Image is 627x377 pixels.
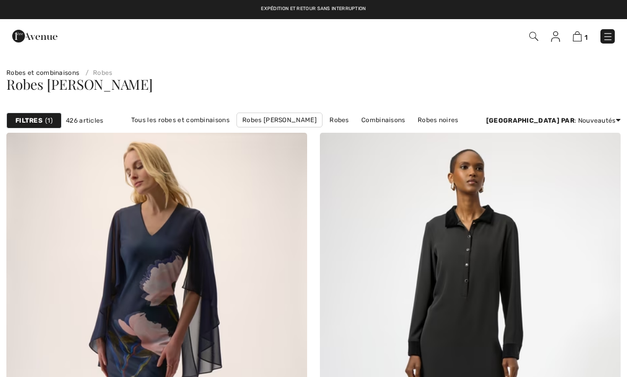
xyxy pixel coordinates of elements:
[81,69,113,76] a: Robes
[529,32,538,41] img: Recherche
[45,116,53,125] span: 1
[12,25,57,47] img: 1ère Avenue
[126,113,235,127] a: Tous les robes et combinaisons
[584,33,588,41] span: 1
[236,113,323,127] a: Robes [PERSON_NAME]
[12,30,57,40] a: 1ère Avenue
[551,31,560,42] img: Mes infos
[324,113,354,127] a: Robes
[274,127,334,141] a: Robes blanches
[66,116,104,125] span: 426 articles
[6,75,153,93] span: Robes [PERSON_NAME]
[573,31,582,41] img: Panier d'achat
[486,117,574,124] strong: [GEOGRAPHIC_DATA] par
[15,116,43,125] strong: Filtres
[336,127,421,141] a: Robes [PERSON_NAME]
[356,113,411,127] a: Combinaisons
[412,113,464,127] a: Robes noires
[573,30,588,42] a: 1
[223,127,272,141] a: Robes roses
[486,116,621,125] div: : Nouveautés
[169,127,222,141] a: Robes bleues
[603,31,613,42] img: Menu
[6,69,79,76] a: Robes et combinaisons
